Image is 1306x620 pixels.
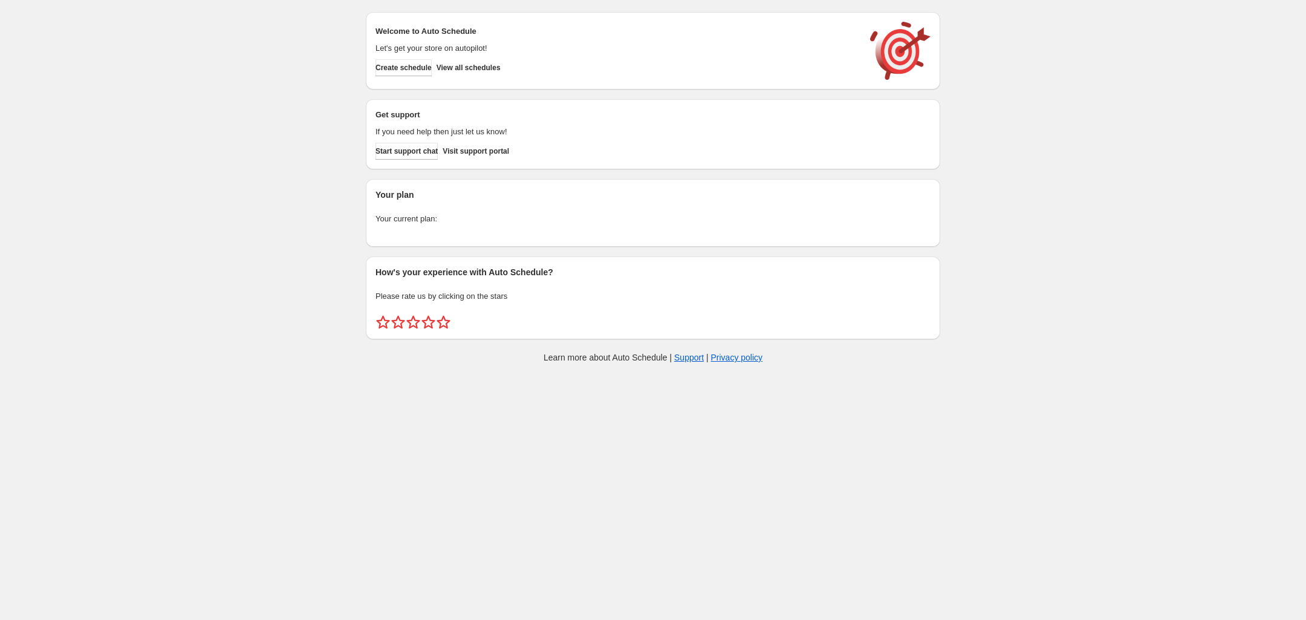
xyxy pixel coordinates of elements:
[375,59,432,76] button: Create schedule
[375,126,858,138] p: If you need help then just let us know!
[674,353,704,362] a: Support
[437,63,501,73] span: View all schedules
[375,146,438,156] span: Start support chat
[375,213,931,225] p: Your current plan:
[375,63,432,73] span: Create schedule
[437,59,501,76] button: View all schedules
[443,143,509,160] a: Visit support portal
[375,109,858,121] h2: Get support
[375,143,438,160] a: Start support chat
[711,353,763,362] a: Privacy policy
[375,189,931,201] h2: Your plan
[375,290,931,302] p: Please rate us by clicking on the stars
[375,266,931,278] h2: How's your experience with Auto Schedule?
[375,42,858,54] p: Let's get your store on autopilot!
[375,25,858,38] h2: Welcome to Auto Schedule
[544,351,762,364] p: Learn more about Auto Schedule | |
[443,146,509,156] span: Visit support portal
